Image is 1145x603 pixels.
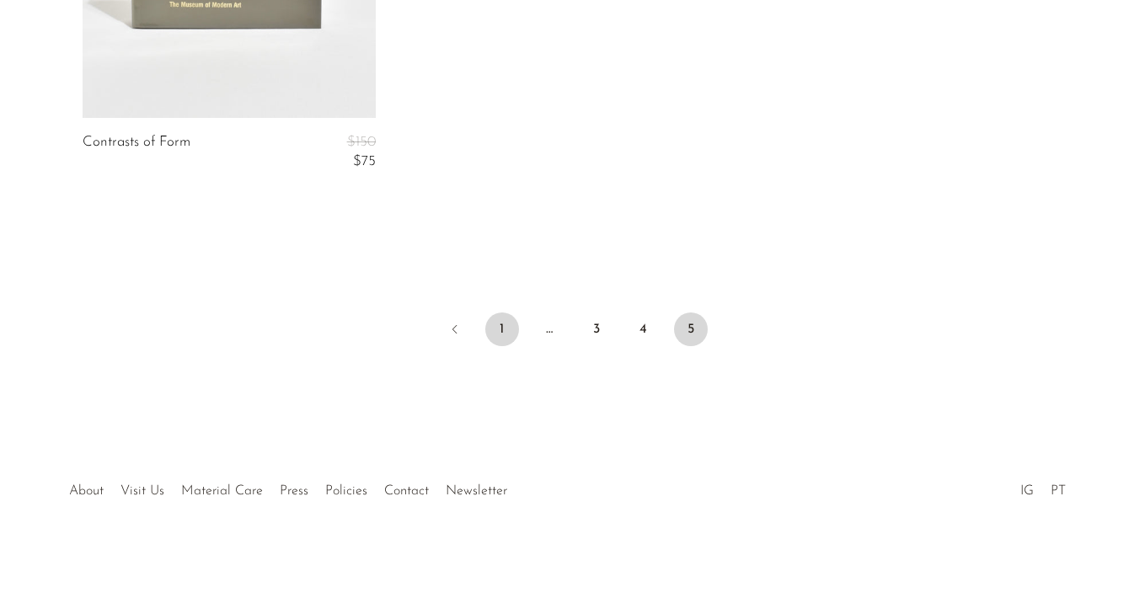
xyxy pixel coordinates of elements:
[1020,484,1034,498] a: IG
[384,484,429,498] a: Contact
[532,312,566,346] span: …
[280,484,308,498] a: Press
[120,484,164,498] a: Visit Us
[1051,484,1066,498] a: PT
[353,154,376,168] span: $75
[347,135,376,149] span: $150
[438,312,472,350] a: Previous
[674,312,708,346] span: 5
[485,312,519,346] a: 1
[1012,471,1074,503] ul: Social Medias
[627,312,661,346] a: 4
[580,312,613,346] a: 3
[61,471,516,503] ul: Quick links
[325,484,367,498] a: Policies
[83,135,190,169] a: Contrasts of Form
[181,484,263,498] a: Material Care
[69,484,104,498] a: About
